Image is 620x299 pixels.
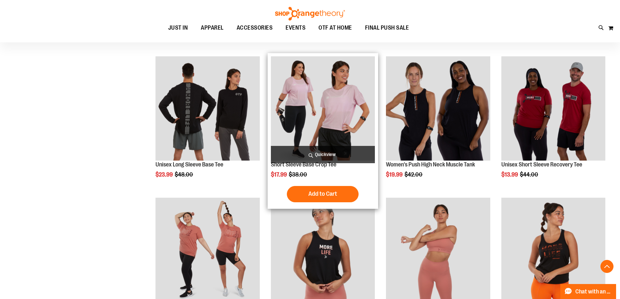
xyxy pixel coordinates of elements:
[386,56,490,161] a: Product image for Push High Neck Muscle Tank
[405,171,423,178] span: $42.00
[271,171,288,178] span: $17.99
[155,161,223,168] a: Unisex Long Sleeve Base Tee
[287,186,359,202] button: Add to Cart
[268,53,378,208] div: product
[286,21,305,35] span: EVENTS
[575,289,612,295] span: Chat with an Expert
[501,161,582,168] a: Unisex Short Sleeve Recovery Tee
[271,161,336,168] a: Short Sleeve Base Crop Tee
[501,56,605,160] img: Product image for Unisex SS Recovery Tee
[155,171,174,178] span: $23.99
[237,21,273,35] span: ACCESSORIES
[365,21,409,35] span: FINAL PUSH SALE
[271,146,375,163] a: Quickview
[560,284,616,299] button: Chat with an Expert
[600,260,613,273] button: Back To Top
[155,56,259,160] img: Product image for Unisex Long Sleeve Base Tee
[501,56,605,161] a: Product image for Unisex SS Recovery Tee
[175,171,194,178] span: $48.00
[308,190,337,197] span: Add to Cart
[201,21,224,35] span: APPAREL
[501,171,519,178] span: $13.99
[274,7,346,21] img: Shop Orangetheory
[271,56,375,161] a: Product image for Short Sleeve Base Crop Tee
[271,56,375,160] img: Product image for Short Sleeve Base Crop Tee
[152,53,263,194] div: product
[318,21,352,35] span: OTF AT HOME
[383,53,493,194] div: product
[386,171,404,178] span: $19.99
[168,21,188,35] span: JUST IN
[155,56,259,161] a: Product image for Unisex Long Sleeve Base Tee
[386,56,490,160] img: Product image for Push High Neck Muscle Tank
[520,171,539,178] span: $44.00
[498,53,609,194] div: product
[386,161,475,168] a: Women's Push High Neck Muscle Tank
[289,171,308,178] span: $38.00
